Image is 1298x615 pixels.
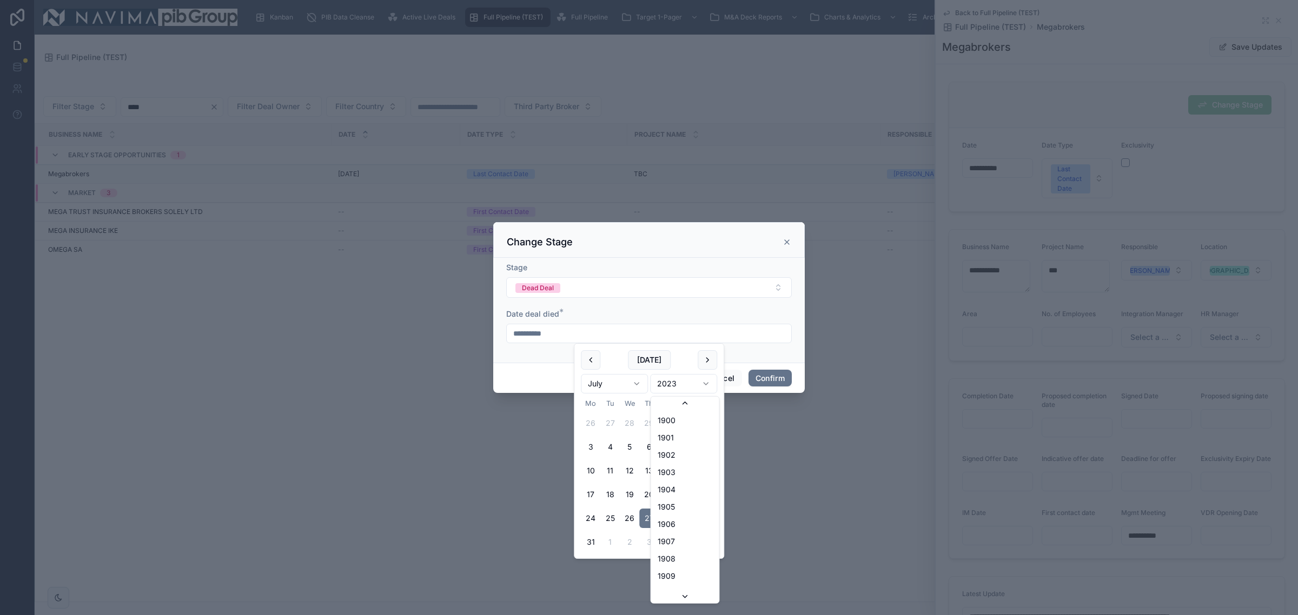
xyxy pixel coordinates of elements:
span: 1910 [658,588,674,599]
span: 1905 [658,502,675,512]
span: 1906 [658,519,676,530]
span: 1909 [658,571,676,581]
span: 1900 [658,415,676,426]
span: 1901 [658,432,674,443]
span: 1904 [658,484,676,495]
span: 1908 [658,553,676,564]
span: 1903 [658,467,676,478]
span: 1902 [658,450,676,460]
span: 1907 [658,536,675,547]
